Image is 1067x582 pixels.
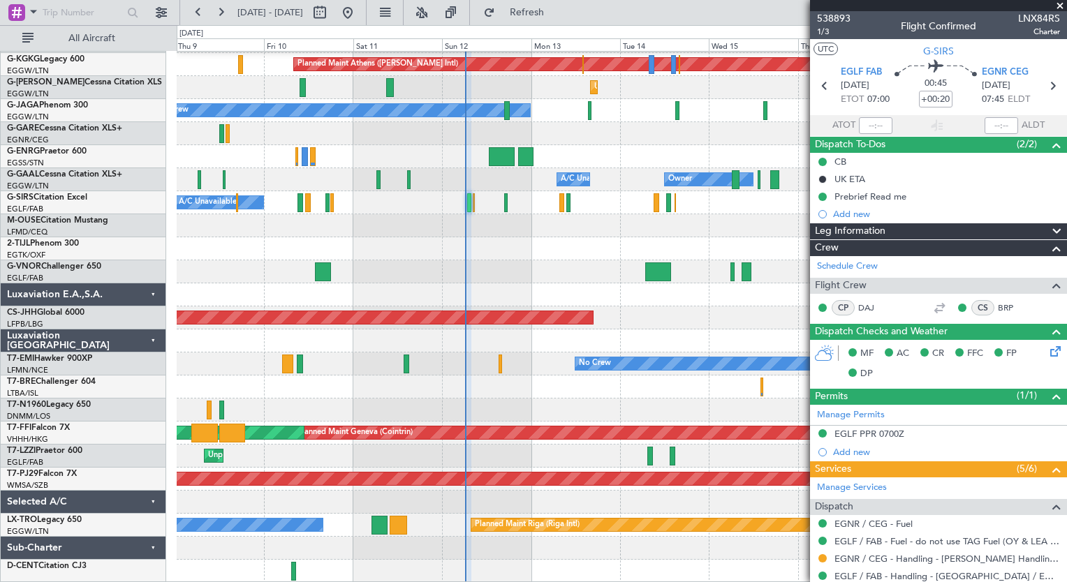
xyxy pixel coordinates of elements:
[815,324,948,340] span: Dispatch Checks and Weather
[897,347,909,361] span: AC
[834,428,904,440] div: EGLF PPR 0700Z
[7,216,41,225] span: M-OUSE
[860,347,874,361] span: MF
[7,457,43,468] a: EGLF/FAB
[15,27,152,50] button: All Aircraft
[1018,11,1060,26] span: LNX84RS
[7,227,47,237] a: LFMD/CEQ
[531,38,620,51] div: Mon 13
[7,273,43,283] a: EGLF/FAB
[7,135,49,145] a: EGNR/CEG
[7,170,39,179] span: G-GAAL
[834,156,846,167] div: CB
[7,388,38,398] a: LTBA/ISL
[7,55,40,64] span: G-KGKG
[297,54,458,75] div: Planned Maint Athens ([PERSON_NAME] Intl)
[817,26,851,38] span: 1/3
[7,562,38,570] span: D-CENT
[709,38,797,51] div: Wed 15
[817,481,887,495] a: Manage Services
[1018,26,1060,38] span: Charter
[7,308,37,317] span: CS-JHH
[815,278,867,294] span: Flight Crew
[7,378,96,386] a: T7-BREChallenger 604
[7,239,30,248] span: 2-TIJL
[7,124,39,133] span: G-GARE
[179,192,237,213] div: A/C Unavailable
[475,514,580,535] div: Planned Maint Riga (Riga Intl)
[7,401,91,409] a: T7-N1960Legacy 650
[7,250,45,260] a: EGTK/OXF
[841,93,864,107] span: ETOT
[7,101,39,110] span: G-JAGA
[7,434,48,445] a: VHHH/HKG
[998,301,1029,314] a: BRP
[7,216,108,225] a: M-OUSECitation Mustang
[859,117,892,134] input: --:--
[7,516,82,524] a: LX-TROLegacy 650
[7,158,44,168] a: EGSS/STN
[7,355,34,363] span: T7-EMI
[1006,347,1017,361] span: FP
[7,262,101,271] a: G-VNORChallenger 650
[7,470,77,478] a: T7-PJ29Falcon 7X
[7,424,31,432] span: T7-FFI
[815,499,853,515] span: Dispatch
[833,446,1060,458] div: Add new
[815,240,839,256] span: Crew
[982,93,1004,107] span: 07:45
[7,239,79,248] a: 2-TIJLPhenom 300
[817,11,851,26] span: 538893
[832,300,855,315] div: CP
[175,38,264,51] div: Thu 9
[208,445,438,466] div: Unplanned Maint [GEOGRAPHIC_DATA] ([GEOGRAPHIC_DATA])
[834,535,1060,547] a: EGLF / FAB - Fuel - do not use TAG Fuel (OY & LEA only) EGLF / FAB
[834,570,1060,582] a: EGLF / FAB - Handling - [GEOGRAPHIC_DATA] / EGLF / FAB
[860,367,873,381] span: DP
[579,353,611,374] div: No Crew
[817,260,878,274] a: Schedule Crew
[7,147,87,156] a: G-ENRGPraetor 600
[7,112,49,122] a: EGGW/LTN
[982,79,1010,93] span: [DATE]
[815,389,848,405] span: Permits
[668,169,692,190] div: Owner
[817,408,885,422] a: Manage Permits
[832,119,855,133] span: ATOT
[7,55,84,64] a: G-KGKGLegacy 600
[7,124,122,133] a: G-GARECessna Citation XLS+
[1017,137,1037,151] span: (2/2)
[815,137,885,153] span: Dispatch To-Dos
[867,93,890,107] span: 07:00
[841,66,882,80] span: EGLF FAB
[7,262,41,271] span: G-VNOR
[442,38,531,51] div: Sun 12
[7,204,43,214] a: EGLF/FAB
[834,173,865,185] div: UK ETA
[7,526,49,537] a: EGGW/LTN
[1017,461,1037,476] span: (5/6)
[932,347,944,361] span: CR
[815,461,851,477] span: Services
[834,518,913,530] a: EGNR / CEG - Fuel
[561,169,619,190] div: A/C Unavailable
[7,193,87,202] a: G-SIRSCitation Excel
[237,6,303,19] span: [DATE] - [DATE]
[7,193,34,202] span: G-SIRS
[297,422,413,443] div: Planned Maint Geneva (Cointrin)
[353,38,442,51] div: Sat 11
[7,355,92,363] a: T7-EMIHawker 900XP
[7,308,84,317] a: CS-JHHGlobal 6000
[179,28,203,40] div: [DATE]
[841,79,869,93] span: [DATE]
[498,8,557,17] span: Refresh
[1008,93,1030,107] span: ELDT
[967,347,983,361] span: FFC
[264,38,353,51] div: Fri 10
[36,33,147,43] span: All Aircraft
[7,424,70,432] a: T7-FFIFalcon 7X
[814,43,838,55] button: UTC
[901,19,976,33] div: Flight Confirmed
[7,480,48,491] a: WMSA/SZB
[7,447,82,455] a: T7-LZZIPraetor 600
